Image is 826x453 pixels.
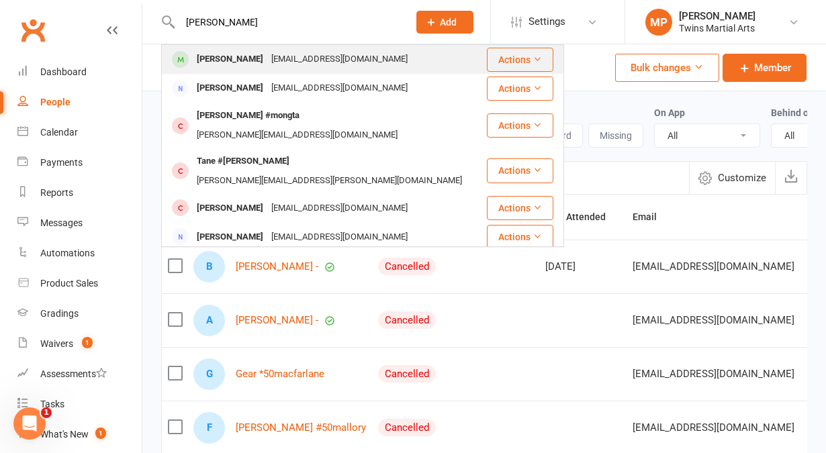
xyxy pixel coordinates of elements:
[17,419,142,450] a: What's New1
[723,54,807,82] a: Member
[40,127,78,138] div: Calendar
[487,48,553,72] button: Actions
[236,261,318,272] a: [PERSON_NAME] -
[193,106,304,125] div: [PERSON_NAME] #mongta
[193,228,267,247] div: [PERSON_NAME]
[193,199,267,218] div: [PERSON_NAME]
[267,199,412,218] div: [EMAIL_ADDRESS][DOMAIN_NAME]
[193,358,225,390] div: Gear
[40,278,98,289] div: Product Sales
[267,79,412,98] div: [EMAIL_ADDRESS][DOMAIN_NAME]
[487,113,553,138] button: Actions
[40,187,73,198] div: Reports
[40,217,83,228] div: Messages
[689,162,775,194] button: Customize
[82,337,93,348] span: 1
[17,57,142,87] a: Dashboard
[40,66,87,77] div: Dashboard
[16,13,50,47] a: Clubworx
[679,22,755,34] div: Twins Martial Arts
[487,225,553,249] button: Actions
[487,77,553,101] button: Actions
[545,209,621,225] button: Last Attended
[588,123,643,148] button: Missing
[645,9,672,36] div: MP
[17,329,142,359] a: Waivers 1
[193,125,402,145] div: [PERSON_NAME][EMAIL_ADDRESS][DOMAIN_NAME]
[633,307,794,333] span: [EMAIL_ADDRESS][DOMAIN_NAME]
[40,338,73,349] div: Waivers
[236,368,324,380] a: Gear *50macfarlane
[193,305,225,336] div: Adam
[193,50,267,69] div: [PERSON_NAME]
[529,7,565,37] span: Settings
[633,209,672,225] button: Email
[679,10,755,22] div: [PERSON_NAME]
[41,407,52,418] span: 1
[40,157,83,168] div: Payments
[440,17,457,28] span: Add
[176,13,399,32] input: Search...
[267,50,412,69] div: [EMAIL_ADDRESS][DOMAIN_NAME]
[17,238,142,268] a: Automations
[17,299,142,329] a: Gradings
[633,361,794,387] span: [EMAIL_ADDRESS][DOMAIN_NAME]
[236,315,318,326] a: [PERSON_NAME] -
[378,419,436,436] div: Cancelled
[633,211,672,222] span: Email
[17,87,142,117] a: People
[615,54,719,82] button: Bulk changes
[40,97,71,107] div: People
[416,11,473,34] button: Add
[17,208,142,238] a: Messages
[378,311,436,329] div: Cancelled
[193,152,293,171] div: Tane #[PERSON_NAME]
[17,117,142,148] a: Calendar
[267,228,412,247] div: [EMAIL_ADDRESS][DOMAIN_NAME]
[633,254,794,279] span: [EMAIL_ADDRESS][DOMAIN_NAME]
[17,389,142,419] a: Tasks
[378,258,436,275] div: Cancelled
[378,365,436,383] div: Cancelled
[40,429,89,440] div: What's New
[633,415,794,440] span: [EMAIL_ADDRESS][DOMAIN_NAME]
[95,427,106,439] span: 1
[754,60,791,76] span: Member
[193,171,466,191] div: [PERSON_NAME][EMAIL_ADDRESS][PERSON_NAME][DOMAIN_NAME]
[40,368,107,379] div: Assessments
[193,79,267,98] div: [PERSON_NAME]
[718,170,766,186] span: Customize
[40,399,64,409] div: Tasks
[13,407,46,440] iframe: Intercom live chat
[40,248,95,258] div: Automations
[487,158,553,183] button: Actions
[40,308,79,319] div: Gradings
[236,422,366,434] a: [PERSON_NAME] #50mallory
[17,148,142,178] a: Payments
[17,268,142,299] a: Product Sales
[193,251,225,283] div: Boyd
[17,178,142,208] a: Reports
[193,412,225,444] div: Flynn
[17,359,142,389] a: Assessments
[545,261,621,272] div: [DATE]
[487,196,553,220] button: Actions
[654,107,685,118] label: On App
[545,211,621,222] span: Last Attended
